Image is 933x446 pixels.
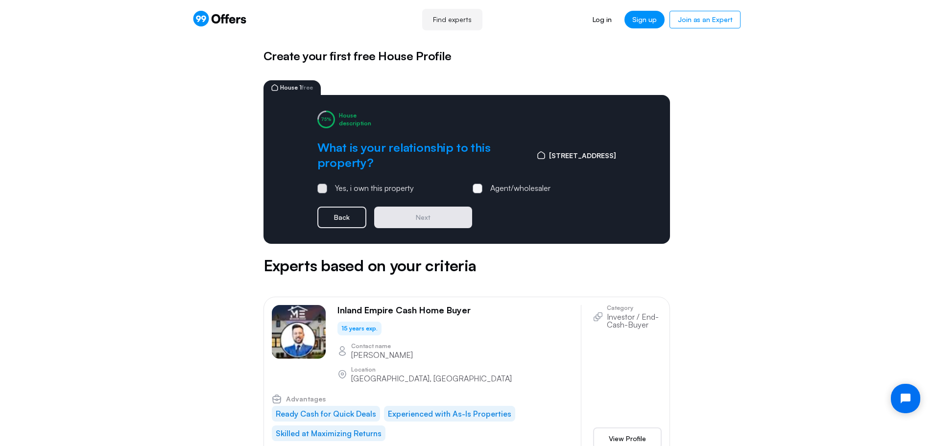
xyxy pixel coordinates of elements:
[351,367,512,373] p: Location
[286,396,326,402] span: Advantages
[272,425,385,441] li: Skilled at Maximizing Returns
[263,47,670,65] h5: Create your first free House Profile
[607,313,662,329] p: Investor / End-Cash-Buyer
[351,351,413,359] p: [PERSON_NAME]
[374,207,472,228] button: Next
[317,140,522,170] h2: What is your relationship to this property?
[335,182,414,195] div: Yes, i own this property
[272,305,326,359] img: Scott Gee
[490,182,550,195] div: Agent/wholesaler
[339,112,371,127] div: House description
[337,305,471,316] p: Inland Empire Cash Home Buyer
[549,150,616,161] span: [STREET_ADDRESS]
[670,11,741,28] a: Join as an Expert
[280,85,313,91] span: House 1
[883,376,929,422] iframe: Tidio Chat
[422,9,482,30] a: Find experts
[607,305,662,311] p: Category
[351,343,413,349] p: Contact name
[609,434,646,444] span: View Profile
[272,406,380,422] li: Ready Cash for Quick Deals
[624,11,665,28] a: Sign up
[337,322,382,335] div: 15 years exp.
[302,84,313,91] span: free
[585,11,620,28] a: Log in
[384,406,515,422] li: Experienced with As-Is Properties
[317,207,366,228] button: Back
[263,254,670,277] h5: Experts based on your criteria
[351,375,512,382] p: [GEOGRAPHIC_DATA], [GEOGRAPHIC_DATA]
